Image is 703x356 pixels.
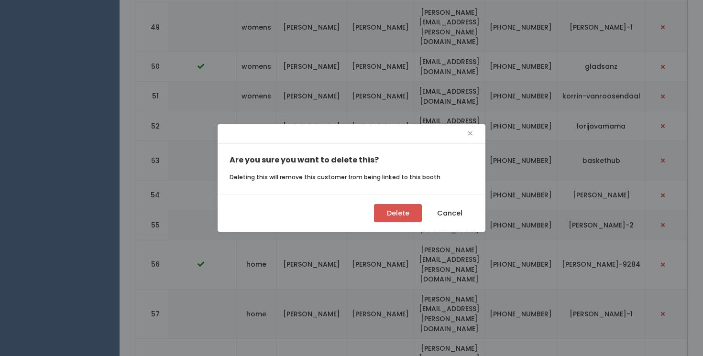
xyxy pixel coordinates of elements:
button: Close [467,126,473,141]
button: Cancel [426,204,473,222]
h5: Are you sure you want to delete this? [230,156,473,164]
button: Delete [374,204,422,222]
small: Deleting this will remove this customer from being linked to this booth [230,173,440,181]
span: × [467,126,473,141]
